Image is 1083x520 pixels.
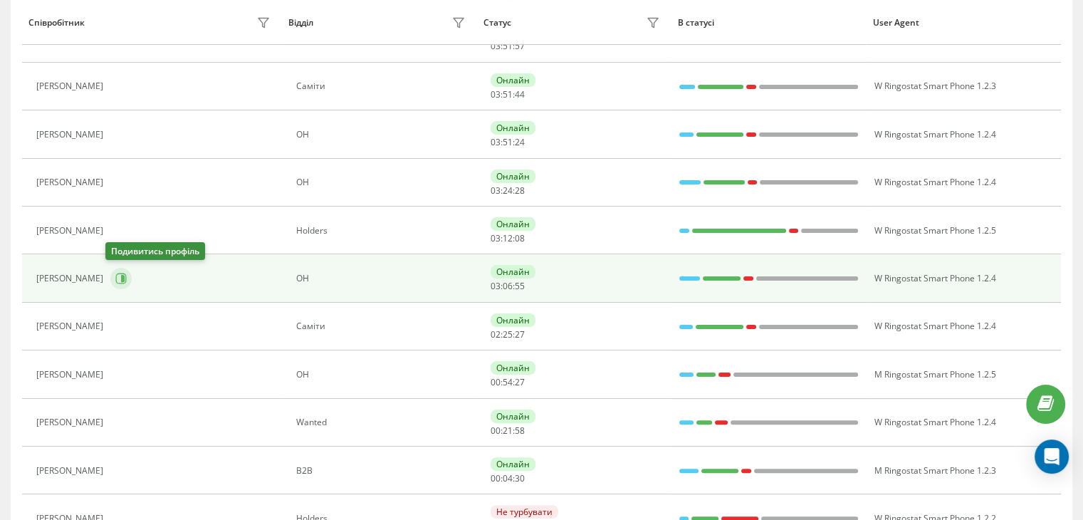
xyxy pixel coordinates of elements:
[491,281,525,291] div: : :
[296,466,469,476] div: В2В
[288,18,313,28] div: Відділ
[491,40,501,52] span: 03
[296,226,469,236] div: Holders
[36,81,107,91] div: [PERSON_NAME]
[874,416,995,428] span: W Ringostat Smart Phone 1.2.4
[296,321,469,331] div: Саміти
[28,18,85,28] div: Співробітник
[36,321,107,331] div: [PERSON_NAME]
[105,242,205,260] div: Подивитись профіль
[36,417,107,427] div: [PERSON_NAME]
[491,170,535,183] div: Онлайн
[503,40,513,52] span: 51
[483,18,511,28] div: Статус
[874,176,995,188] span: W Ringostat Smart Phone 1.2.4
[491,90,525,100] div: : :
[491,457,535,471] div: Онлайн
[491,505,558,519] div: Не турбувати
[36,226,107,236] div: [PERSON_NAME]
[874,368,995,380] span: M Ringostat Smart Phone 1.2.5
[515,425,525,437] span: 58
[491,361,535,375] div: Онлайн
[296,130,469,140] div: ОН
[491,425,501,437] span: 00
[515,88,525,100] span: 44
[515,280,525,292] span: 55
[36,274,107,284] div: [PERSON_NAME]
[503,88,513,100] span: 51
[491,330,525,340] div: : :
[296,177,469,187] div: ОН
[491,121,535,135] div: Онлайн
[491,378,525,388] div: : :
[491,136,501,148] span: 03
[515,184,525,197] span: 28
[491,232,501,244] span: 03
[503,425,513,437] span: 21
[874,224,995,236] span: W Ringostat Smart Phone 1.2.5
[36,130,107,140] div: [PERSON_NAME]
[678,18,859,28] div: В статусі
[1035,440,1069,474] div: Open Intercom Messenger
[491,328,501,340] span: 02
[503,280,513,292] span: 06
[491,280,501,292] span: 03
[874,128,995,140] span: W Ringostat Smart Phone 1.2.4
[515,376,525,388] span: 27
[874,80,995,92] span: W Ringostat Smart Phone 1.2.3
[296,274,469,284] div: ОН
[515,40,525,52] span: 57
[491,472,501,484] span: 00
[515,136,525,148] span: 24
[36,370,107,380] div: [PERSON_NAME]
[491,265,535,279] div: Онлайн
[491,88,501,100] span: 03
[503,232,513,244] span: 12
[491,184,501,197] span: 03
[873,18,1055,28] div: User Agent
[503,184,513,197] span: 24
[491,376,501,388] span: 00
[296,370,469,380] div: ОН
[36,466,107,476] div: [PERSON_NAME]
[503,376,513,388] span: 54
[491,41,525,51] div: : :
[491,426,525,436] div: : :
[874,464,995,477] span: M Ringostat Smart Phone 1.2.3
[491,410,535,423] div: Онлайн
[503,328,513,340] span: 25
[515,472,525,484] span: 30
[515,328,525,340] span: 27
[503,472,513,484] span: 04
[491,137,525,147] div: : :
[491,474,525,484] div: : :
[36,177,107,187] div: [PERSON_NAME]
[874,272,995,284] span: W Ringostat Smart Phone 1.2.4
[491,234,525,244] div: : :
[491,186,525,196] div: : :
[296,81,469,91] div: Саміти
[491,217,535,231] div: Онлайн
[503,136,513,148] span: 51
[515,232,525,244] span: 08
[296,417,469,427] div: Wanted
[491,73,535,87] div: Онлайн
[874,320,995,332] span: W Ringostat Smart Phone 1.2.4
[491,313,535,327] div: Онлайн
